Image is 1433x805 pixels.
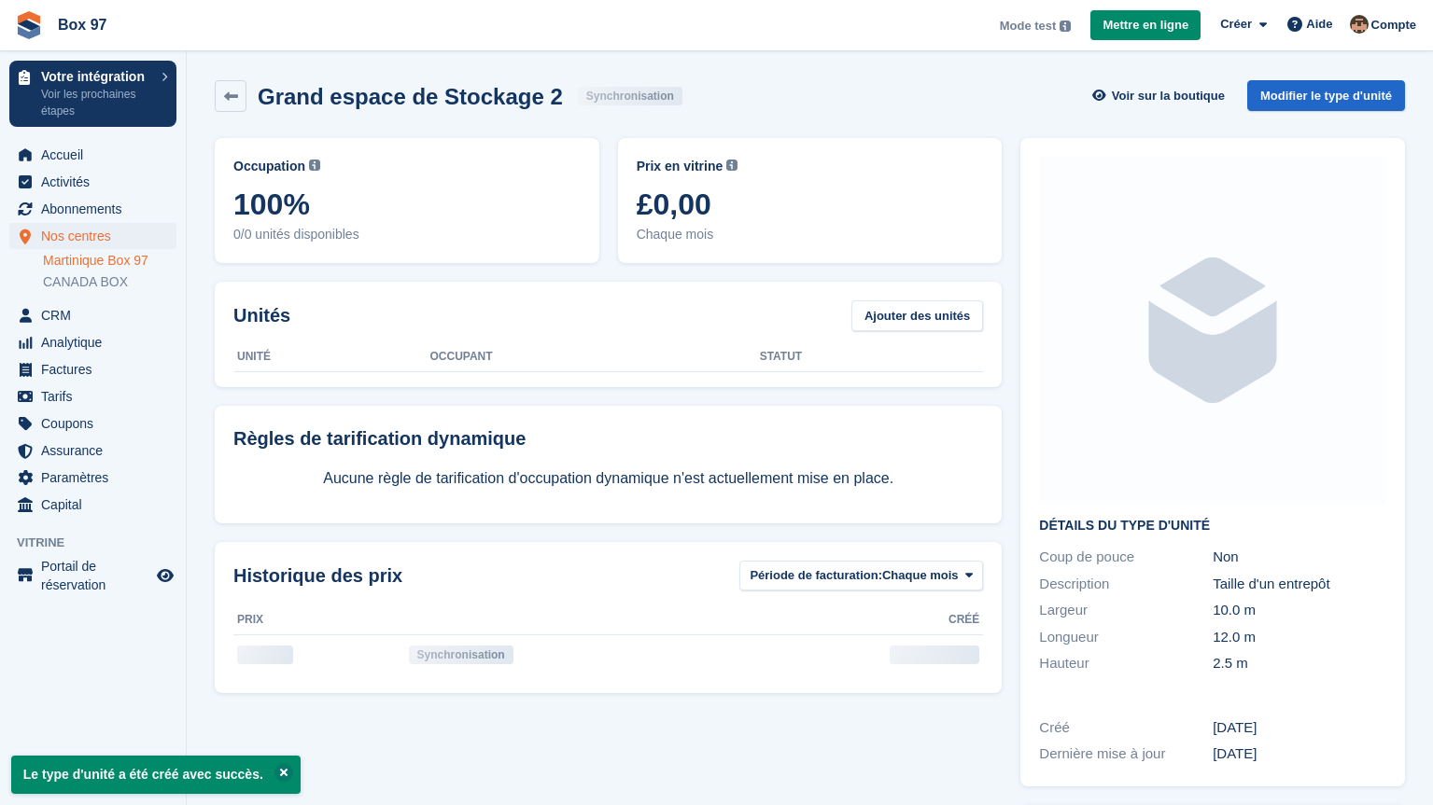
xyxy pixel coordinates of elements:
img: icon-info-grey-7440780725fd019a000dd9b08b2336e03edf1995a4989e88bcd33f0948082b44.svg [1060,21,1071,32]
span: Créer [1220,15,1252,34]
th: Statut [760,342,984,372]
span: Activités [41,169,153,195]
span: 0/0 unités disponibles [233,225,581,244]
a: Ajouter des unités [851,300,983,331]
a: menu [9,557,176,594]
img: blank-unit-type-icon-ffbac7b88ba66c5e286b0e438baccc4b9c83835d4c34f86887a83fc20ec27e7b.svg [1039,157,1386,504]
div: Créé [1039,717,1213,739]
div: Non [1213,547,1386,568]
a: menu [9,492,176,518]
a: Martinique Box 97 [43,252,176,270]
span: Vitrine [17,534,186,552]
span: Mode test [1000,17,1057,35]
div: Coup de pouce [1039,547,1213,568]
p: Votre intégration [41,70,152,83]
img: Kévin CHAUVET [1350,15,1369,34]
a: menu [9,329,176,355]
div: Taille d'un entrepôt [1213,574,1386,595]
a: menu [9,302,176,328]
span: Historique des prix [233,562,402,590]
a: menu [9,465,176,491]
div: Hauteur [1039,653,1213,674]
span: Compte [1371,16,1416,35]
a: menu [9,383,176,409]
h2: Grand espace de Stockage 2 [258,84,563,109]
a: Voir sur la boutique [1090,80,1232,111]
p: Aucune règle de tarification d'occupation dynamique n'est actuellement mise en place. [233,467,983,490]
span: Factures [41,356,153,382]
span: Chaque mois [637,225,984,244]
span: Mettre en ligne [1103,16,1188,35]
a: menu [9,223,176,249]
span: Aide [1306,15,1332,34]
div: Longueur [1039,627,1213,648]
span: Créé [948,611,979,628]
span: Portail de réservation [41,557,153,594]
a: CANADA BOX [43,273,176,291]
button: Période de facturation: Chaque mois [739,561,983,591]
span: Occupation [233,157,305,176]
span: Chaque mois [882,566,959,585]
div: [DATE] [1213,717,1386,739]
div: Dernière mise à jour [1039,743,1213,765]
a: menu [9,410,176,437]
a: menu [9,356,176,382]
a: menu [9,169,176,195]
th: Occupant [429,342,759,372]
h2: Unités [233,301,290,329]
a: Mettre en ligne [1090,10,1201,41]
div: [DATE] [1213,743,1386,765]
div: 12.0 m [1213,627,1386,648]
span: Tarifs [41,383,153,409]
p: Le type d'unité a été créé avec succès. [11,756,301,794]
span: 100% [233,187,581,221]
span: £0,00 [637,187,984,221]
img: icon-info-grey-7440780725fd019a000dd9b08b2336e03edf1995a4989e88bcd33f0948082b44.svg [726,160,738,171]
a: Modifier le type d'unité [1247,80,1405,111]
a: Votre intégration Voir les prochaines étapes [9,61,176,127]
a: menu [9,437,176,464]
span: Période de facturation: [750,566,882,585]
span: Voir sur la boutique [1112,87,1225,105]
img: stora-icon-8386f47178a22dfd0bd8f6a31ec36ba5ce8667c1dd55bd0f319d3a0aa187defe.svg [15,11,43,39]
img: icon-info-grey-7440780725fd019a000dd9b08b2336e03edf1995a4989e88bcd33f0948082b44.svg [309,160,320,171]
span: Paramètres [41,465,153,491]
th: Prix [233,605,405,635]
div: 2.5 m [1213,653,1386,674]
span: Analytique [41,329,153,355]
span: Prix en vitrine [637,157,724,176]
a: Box 97 [50,9,114,40]
span: Abonnements [41,196,153,222]
span: Accueil [41,142,153,168]
a: menu [9,196,176,222]
a: Boutique d'aperçu [154,564,176,587]
div: Synchronisation [409,645,513,664]
span: Assurance [41,437,153,464]
span: Nos centres [41,223,153,249]
h2: Détails du type d'unité [1039,519,1386,534]
div: 10.0 m [1213,600,1386,621]
span: Coupons [41,410,153,437]
span: CRM [41,302,153,328]
th: Unité [233,342,429,372]
div: Largeur [1039,600,1213,621]
div: Synchronisation [578,87,682,105]
a: menu [9,142,176,168]
span: Capital [41,492,153,518]
div: Règles de tarification dynamique [233,424,983,452]
div: Description [1039,574,1213,595]
p: Voir les prochaines étapes [41,86,152,119]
